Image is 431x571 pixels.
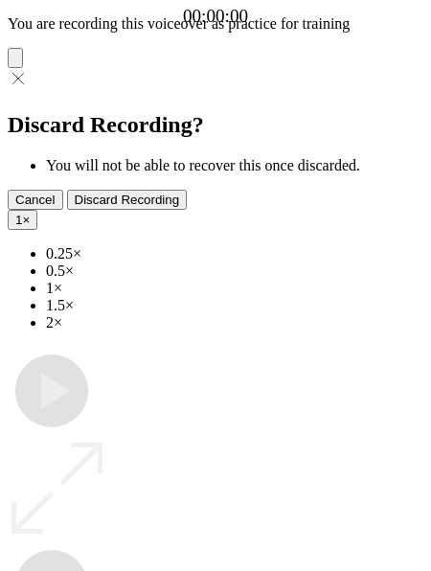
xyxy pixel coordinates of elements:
li: 2× [46,314,423,331]
li: 1.5× [46,297,423,314]
li: 0.25× [46,245,423,263]
button: Cancel [8,190,63,210]
li: 0.5× [46,263,423,280]
li: 1× [46,280,423,297]
p: You are recording this voiceover as practice for training [8,15,423,33]
a: 00:00:00 [183,6,248,27]
span: 1 [15,213,22,227]
button: 1× [8,210,37,230]
h2: Discard Recording? [8,112,423,138]
button: Discard Recording [67,190,188,210]
li: You will not be able to recover this once discarded. [46,157,423,174]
